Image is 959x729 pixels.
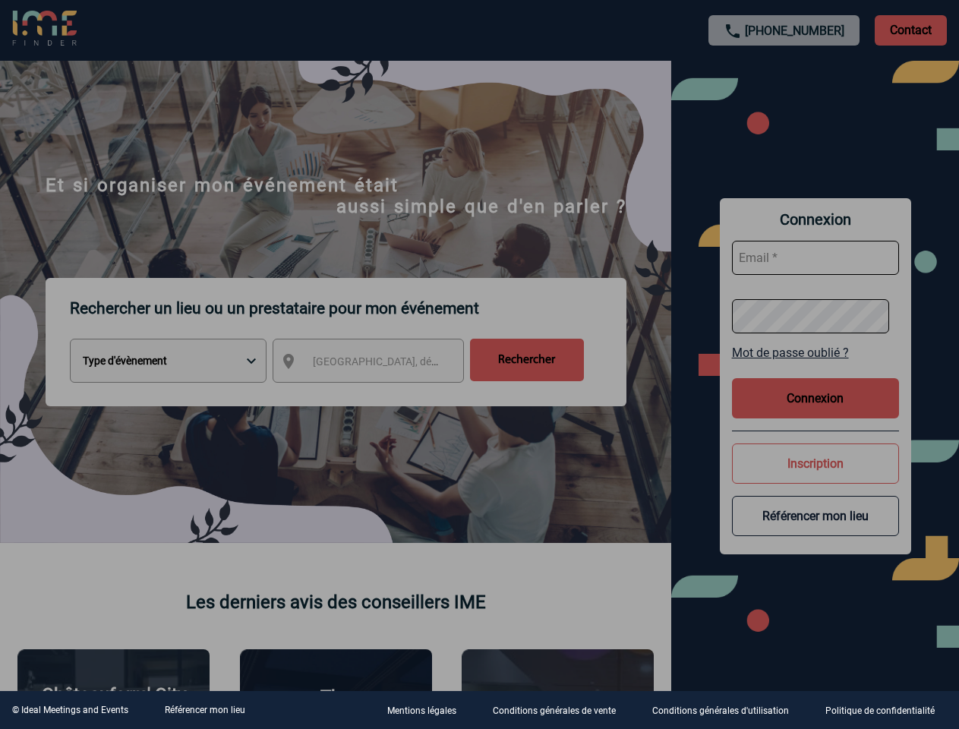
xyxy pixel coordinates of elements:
[813,703,959,718] a: Politique de confidentialité
[825,706,935,717] p: Politique de confidentialité
[375,703,481,718] a: Mentions légales
[12,705,128,715] div: © Ideal Meetings and Events
[387,706,456,717] p: Mentions légales
[481,703,640,718] a: Conditions générales de vente
[165,705,245,715] a: Référencer mon lieu
[652,706,789,717] p: Conditions générales d'utilisation
[493,706,616,717] p: Conditions générales de vente
[640,703,813,718] a: Conditions générales d'utilisation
